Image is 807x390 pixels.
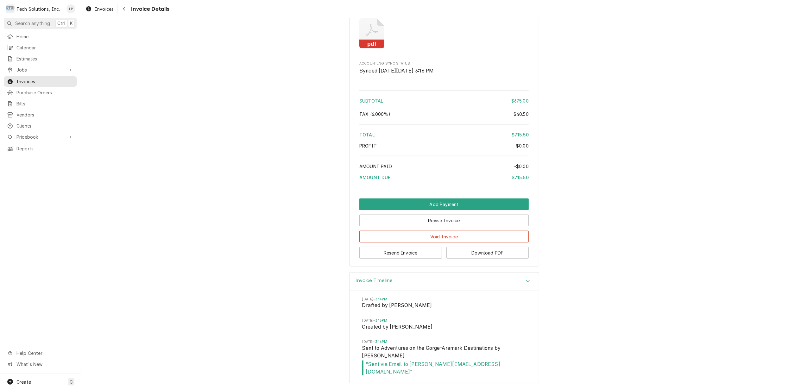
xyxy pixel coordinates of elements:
[359,242,529,259] div: Button Group Row
[16,379,31,385] span: Create
[359,164,392,169] span: Amount Paid
[70,379,73,385] span: C
[16,6,60,12] div: Tech Solutions, Inc.
[514,111,529,117] div: $40.50
[66,4,75,13] div: Lisa Paschal's Avatar
[4,132,77,142] a: Go to Pricebook
[359,18,384,48] button: pdf
[350,273,539,291] button: Accordion Details Expand Trigger
[16,55,74,62] span: Estimates
[359,131,529,138] div: Total
[359,88,529,185] div: Amount Summary
[4,18,77,29] button: Search anythingCtrlK
[6,4,15,13] div: T
[359,163,529,170] div: Amount Paid
[446,247,529,259] button: Download PDF
[16,350,73,356] span: Help Center
[359,175,391,180] span: Amount Due
[359,247,442,259] button: Resend Invoice
[359,61,529,66] span: Accounting Sync Status
[4,98,77,109] a: Bills
[4,143,77,154] a: Reports
[16,66,64,73] span: Jobs
[375,297,388,301] em: 3:14PM
[16,111,74,118] span: Vendors
[4,121,77,131] a: Clients
[512,174,529,181] div: $715.50
[359,111,390,117] span: [6%] West Virginia State
[349,272,539,383] div: Invoice Timeline
[359,143,377,148] span: Profit
[4,31,77,42] a: Home
[512,131,529,138] div: $715.50
[359,198,529,210] div: Button Group Row
[16,134,64,140] span: Pricebook
[362,302,526,311] span: Event String
[362,339,526,344] span: Timestamp
[4,87,77,98] a: Purchase Orders
[4,76,77,87] a: Invoices
[66,4,75,13] div: LP
[4,110,77,120] a: Vendors
[359,7,529,53] div: Attachments
[375,340,388,344] em: 3:16PM
[359,61,529,75] div: Accounting Sync Status
[359,198,529,210] button: Add Payment
[4,53,77,64] a: Estimates
[362,323,526,332] span: Event String
[359,67,529,75] span: Accounting Sync Status
[4,359,77,369] a: Go to What's New
[4,42,77,53] a: Calendar
[359,210,529,226] div: Button Group Row
[362,318,526,339] li: Event
[129,5,169,13] span: Invoice Details
[359,111,529,117] div: Tax
[359,13,529,53] span: Attachments
[359,215,529,226] button: Revise Invoice
[359,174,529,181] div: Amount Due
[4,65,77,75] a: Go to Jobs
[16,44,74,51] span: Calendar
[359,98,383,104] span: Subtotal
[359,132,375,137] span: Total
[359,198,529,259] div: Button Group
[359,97,529,104] div: Subtotal
[359,68,434,74] span: Synced [DATE][DATE] 3:16 PM
[511,97,529,104] div: $675.00
[16,123,74,129] span: Clients
[514,163,529,170] div: -$0.00
[16,33,74,40] span: Home
[57,20,66,27] span: Ctrl
[16,145,74,152] span: Reports
[375,318,388,323] em: 3:16PM
[362,318,526,323] span: Timestamp
[362,297,526,302] span: Timestamp
[359,142,529,149] div: Profit
[516,142,529,149] div: $0.00
[16,361,73,368] span: What's New
[119,4,129,14] button: Navigate back
[16,100,74,107] span: Bills
[15,20,50,27] span: Search anything
[16,89,74,96] span: Purchase Orders
[362,297,526,318] li: Event
[350,273,539,291] div: Accordion Header
[362,339,526,383] li: Event
[362,344,526,361] span: Event String
[4,348,77,358] a: Go to Help Center
[359,226,529,242] div: Button Group Row
[6,4,15,13] div: Tech Solutions, Inc.'s Avatar
[95,6,114,12] span: Invoices
[83,4,116,14] a: Invoices
[16,78,74,85] span: Invoices
[70,20,73,27] span: K
[356,278,393,284] h3: Invoice Timeline
[362,361,526,375] span: Event Message
[350,291,539,383] div: Accordion Body
[359,231,529,242] button: Void Invoice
